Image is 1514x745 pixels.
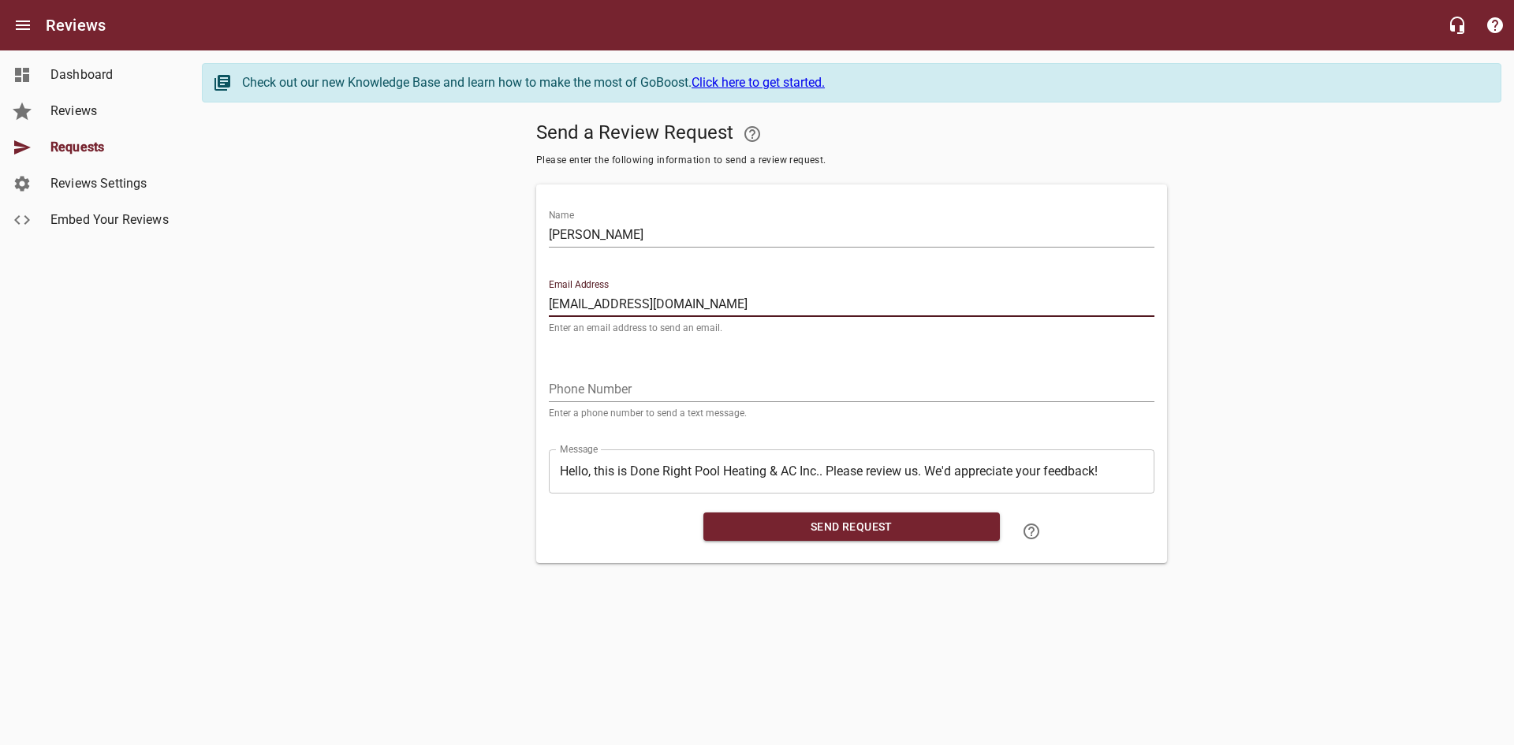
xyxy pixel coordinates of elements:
p: Enter an email address to send an email. [549,323,1154,333]
span: Dashboard [50,65,170,84]
button: Live Chat [1438,6,1476,44]
button: Support Portal [1476,6,1514,44]
h6: Reviews [46,13,106,38]
span: Reviews [50,102,170,121]
a: Learn how to "Send a Review Request" [1012,512,1050,550]
a: Your Google or Facebook account must be connected to "Send a Review Request" [733,115,771,153]
span: Reviews Settings [50,174,170,193]
button: Send Request [703,512,1000,542]
button: Open drawer [4,6,42,44]
textarea: Hello, this is Done Right Pool Heating & AC Inc.. Please review us. We'd appreciate your feedback! [560,464,1143,479]
label: Email Address [549,280,609,289]
a: Click here to get started. [692,75,825,90]
h5: Send a Review Request [536,115,1167,153]
p: Enter a phone number to send a text message. [549,408,1154,418]
div: Check out our new Knowledge Base and learn how to make the most of GoBoost. [242,73,1485,92]
label: Name [549,210,574,220]
span: Send Request [716,517,987,537]
span: Requests [50,138,170,157]
span: Please enter the following information to send a review request. [536,153,1167,169]
span: Embed Your Reviews [50,210,170,229]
